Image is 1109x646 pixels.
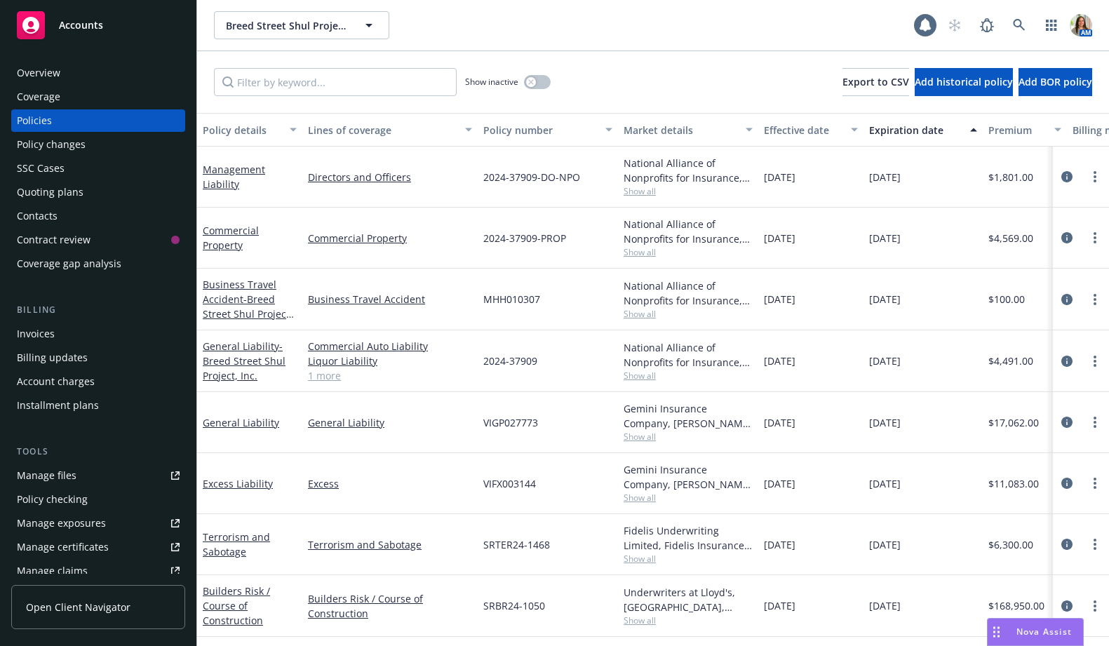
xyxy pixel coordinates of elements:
[483,537,550,552] span: SRTER24-1468
[17,109,52,132] div: Policies
[624,308,753,320] span: Show all
[214,11,389,39] button: Breed Street Shul Project
[17,370,95,393] div: Account charges
[1058,598,1075,614] a: circleInformation
[11,488,185,511] a: Policy checking
[11,157,185,180] a: SSC Cases
[764,123,842,137] div: Effective date
[483,292,540,307] span: MHH010307
[17,488,88,511] div: Policy checking
[203,292,294,335] span: - Breed Street Shul Project, Inc.
[11,303,185,317] div: Billing
[483,598,545,613] span: SRBR24-1050
[624,370,753,382] span: Show all
[1087,475,1103,492] a: more
[483,415,538,430] span: VIGP027773
[203,123,281,137] div: Policy details
[11,394,185,417] a: Installment plans
[624,246,753,258] span: Show all
[483,231,566,245] span: 2024-37909-PROP
[1058,168,1075,185] a: circleInformation
[59,20,103,31] span: Accounts
[11,6,185,45] a: Accounts
[1019,68,1092,96] button: Add BOR policy
[308,354,472,368] a: Liquor Liability
[624,614,753,626] span: Show all
[869,123,962,137] div: Expiration date
[624,185,753,197] span: Show all
[308,537,472,552] a: Terrorism and Sabotage
[203,224,259,252] a: Commercial Property
[869,354,901,368] span: [DATE]
[988,354,1033,368] span: $4,491.00
[11,512,185,534] a: Manage exposures
[483,476,536,491] span: VIFX003144
[869,292,901,307] span: [DATE]
[308,339,472,354] a: Commercial Auto Liability
[624,217,753,246] div: National Alliance of Nonprofits for Insurance, Inc., Nonprofits Insurance Alliance of [US_STATE],...
[17,394,99,417] div: Installment plans
[1087,598,1103,614] a: more
[17,536,109,558] div: Manage certificates
[17,157,65,180] div: SSC Cases
[203,339,285,382] span: - Breed Street Shul Project, Inc.
[764,354,795,368] span: [DATE]
[624,156,753,185] div: National Alliance of Nonprofits for Insurance, Inc., Nonprofits Insurance Alliance of [US_STATE],...
[1058,291,1075,308] a: circleInformation
[483,354,537,368] span: 2024-37909
[624,340,753,370] div: National Alliance of Nonprofits for Insurance, Inc., Nonprofits Insurance Alliance of [US_STATE],...
[11,445,185,459] div: Tools
[11,464,185,487] a: Manage files
[624,462,753,492] div: Gemini Insurance Company, [PERSON_NAME] Corporation, Brown & Riding Insurance Services, Inc.
[203,278,293,335] a: Business Travel Accident
[758,113,863,147] button: Effective date
[764,231,795,245] span: [DATE]
[308,476,472,491] a: Excess
[869,170,901,184] span: [DATE]
[624,523,753,553] div: Fidelis Underwriting Limited, Fidelis Insurance Holdings Limited, Brown & Riding Insurance Servic...
[1087,229,1103,246] a: more
[17,512,106,534] div: Manage exposures
[203,163,265,191] a: Management Liability
[26,600,130,614] span: Open Client Navigator
[869,598,901,613] span: [DATE]
[11,346,185,369] a: Billing updates
[618,113,758,147] button: Market details
[11,323,185,345] a: Invoices
[465,76,518,88] span: Show inactive
[1016,626,1072,638] span: Nova Assist
[1058,353,1075,370] a: circleInformation
[869,415,901,430] span: [DATE]
[203,530,270,558] a: Terrorism and Sabotage
[308,170,472,184] a: Directors and Officers
[1037,11,1066,39] a: Switch app
[988,476,1039,491] span: $11,083.00
[1058,536,1075,553] a: circleInformation
[988,231,1033,245] span: $4,569.00
[11,205,185,227] a: Contacts
[1087,414,1103,431] a: more
[11,86,185,108] a: Coverage
[869,231,901,245] span: [DATE]
[624,278,753,308] div: National Alliance of Nonprofits for Insurance, Inc., Nonprofits Insurance Alliance of [US_STATE],...
[17,464,76,487] div: Manage files
[987,618,1084,646] button: Nova Assist
[988,123,1046,137] div: Premium
[624,492,753,504] span: Show all
[624,431,753,443] span: Show all
[11,181,185,203] a: Quoting plans
[988,537,1033,552] span: $6,300.00
[17,323,55,345] div: Invoices
[869,537,901,552] span: [DATE]
[17,86,60,108] div: Coverage
[17,346,88,369] div: Billing updates
[764,170,795,184] span: [DATE]
[11,229,185,251] a: Contract review
[1087,536,1103,553] a: more
[17,181,83,203] div: Quoting plans
[988,292,1025,307] span: $100.00
[764,476,795,491] span: [DATE]
[1087,168,1103,185] a: more
[203,477,273,490] a: Excess Liability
